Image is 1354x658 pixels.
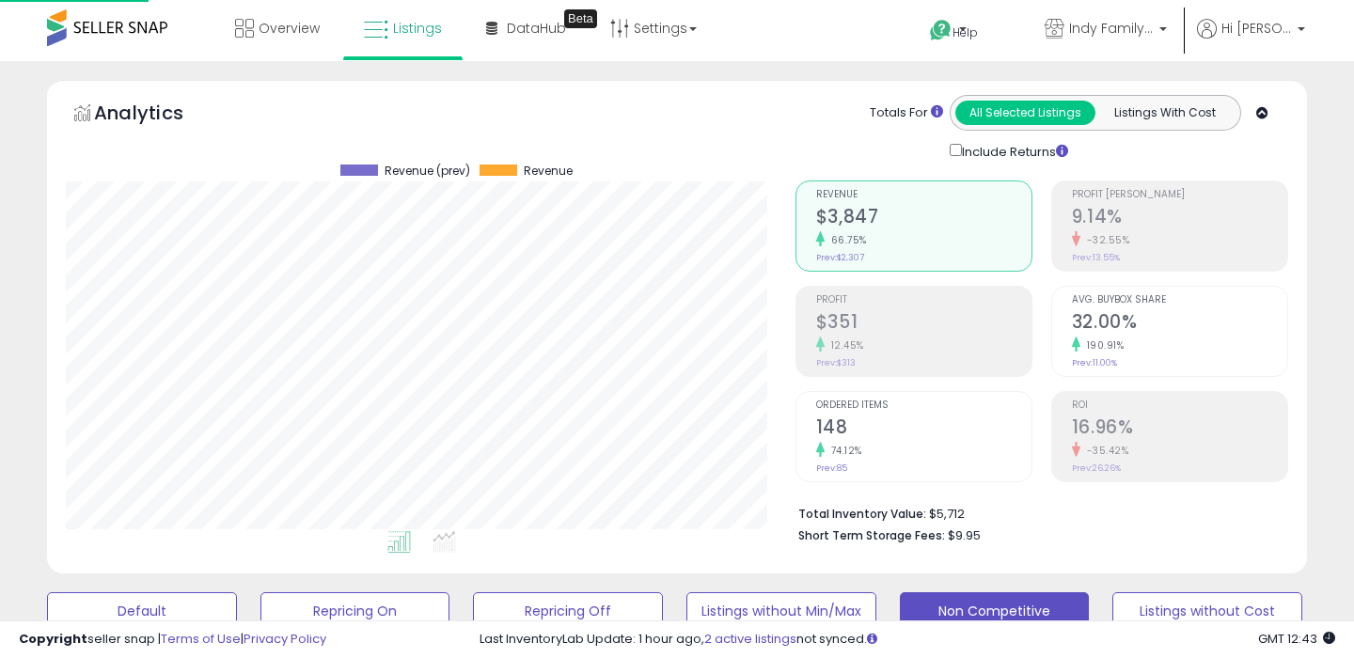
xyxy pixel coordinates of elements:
h2: $3,847 [816,206,1031,231]
div: Tooltip anchor [564,9,597,28]
span: Help [953,24,978,40]
span: Revenue [524,164,573,178]
a: Help [915,5,1015,61]
h2: 148 [816,416,1031,442]
button: Non Competitive [900,592,1090,630]
button: Default [47,592,237,630]
div: Last InventoryLab Update: 1 hour ago, not synced. [480,631,1335,649]
h2: $351 [816,311,1031,337]
div: Include Returns [936,140,1091,162]
button: Listings With Cost [1094,101,1235,125]
small: 12.45% [825,338,864,352]
small: -35.42% [1080,444,1129,458]
h2: 16.96% [1072,416,1287,442]
div: seller snap | | [19,631,326,649]
strong: Copyright [19,630,87,648]
span: Indy Family Discount [1069,19,1154,38]
small: Prev: $313 [816,357,856,368]
h5: Analytics [94,100,220,131]
button: All Selected Listings [955,101,1095,125]
span: 2025-10-8 12:43 GMT [1258,630,1335,648]
h2: 32.00% [1072,311,1287,337]
h2: 9.14% [1072,206,1287,231]
button: Repricing Off [473,592,663,630]
button: Listings without Min/Max [686,592,876,630]
span: Revenue [816,190,1031,200]
small: -32.55% [1080,233,1130,247]
small: Prev: $2,307 [816,252,864,263]
small: Prev: 11.00% [1072,357,1117,368]
span: DataHub [507,19,566,38]
small: 66.75% [825,233,867,247]
small: Prev: 85 [816,462,847,474]
li: $5,712 [798,501,1274,524]
button: Repricing On [260,592,450,630]
span: Hi [PERSON_NAME] [1221,19,1292,38]
span: Overview [259,19,320,38]
button: Listings without Cost [1112,592,1302,630]
span: Profit [816,295,1031,305]
div: Totals For [870,104,943,122]
b: Short Term Storage Fees: [798,527,945,543]
span: ROI [1072,400,1287,411]
small: Prev: 26.26% [1072,462,1121,474]
a: Terms of Use [161,630,241,648]
b: Total Inventory Value: [798,506,926,522]
a: Hi [PERSON_NAME] [1197,19,1305,61]
span: Revenue (prev) [385,164,470,178]
span: Listings [393,19,442,38]
i: Get Help [929,19,953,42]
span: Ordered Items [816,400,1031,411]
a: 2 active listings [704,630,796,648]
a: Privacy Policy [244,630,326,648]
span: Profit [PERSON_NAME] [1072,190,1287,200]
small: 190.91% [1080,338,1125,352]
small: Prev: 13.55% [1072,252,1120,263]
span: $9.95 [948,526,981,544]
span: Avg. Buybox Share [1072,295,1287,305]
small: 74.12% [825,444,862,458]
